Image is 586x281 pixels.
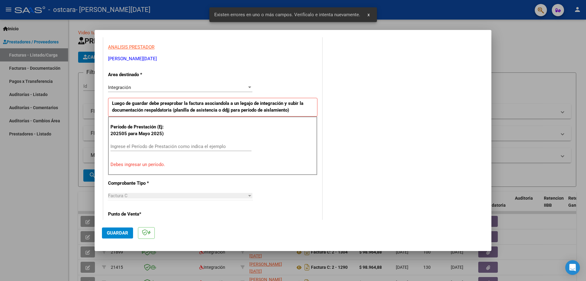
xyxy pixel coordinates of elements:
[108,44,154,50] span: ANALISIS PRESTADOR
[108,71,171,78] p: Area destinado *
[102,227,133,238] button: Guardar
[214,12,360,18] span: Existen errores en uno o más campos. Verifícalo e intenta nuevamente.
[107,230,128,236] span: Guardar
[108,55,317,62] p: [PERSON_NAME][DATE]
[367,12,370,17] span: x
[363,9,374,20] button: x
[565,260,580,275] div: Open Intercom Messenger
[110,161,315,168] p: Debes ingresar un período.
[112,101,303,113] strong: Luego de guardar debe preaprobar la factura asociandola a un legajo de integración y subir la doc...
[108,85,131,90] span: Integración
[108,211,171,218] p: Punto de Venta
[110,124,172,137] p: Período de Prestación (Ej: 202505 para Mayo 2025)
[108,193,128,198] span: Factura C
[108,180,171,187] p: Comprobante Tipo *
